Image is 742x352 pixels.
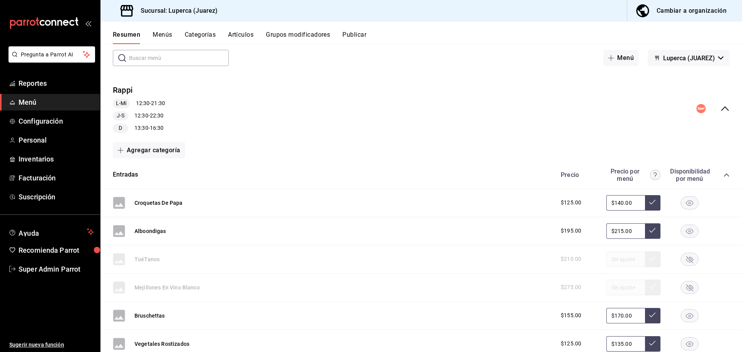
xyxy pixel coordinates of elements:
span: Pregunta a Parrot AI [21,51,83,59]
button: Luperca (JUAREZ) [648,50,730,66]
button: Rappi [113,85,133,96]
a: Pregunta a Parrot AI [5,56,95,64]
span: D [116,124,125,132]
div: navigation tabs [113,31,742,44]
span: Ayuda [19,227,84,236]
button: open_drawer_menu [85,20,91,26]
button: Artículos [228,31,254,44]
span: Sugerir nueva función [9,341,94,349]
input: Sin ajuste [606,223,645,239]
h3: Sucursal: Luperca (Juarez) [134,6,218,15]
span: Reportes [19,78,94,88]
span: $195.00 [561,227,581,235]
span: Suscripción [19,192,94,202]
span: $155.00 [561,311,581,320]
button: Vegetales Rostizados [134,340,189,348]
button: Resumen [113,31,140,44]
div: Disponibilidad por menú [670,168,709,182]
button: Pregunta a Parrot AI [9,46,95,63]
div: collapse-menu-row [100,78,742,139]
span: $125.00 [561,340,581,348]
button: Publicar [342,31,366,44]
span: Configuración [19,116,94,126]
button: Bruschettas [134,312,165,320]
button: Agregar categoría [113,142,185,158]
span: Personal [19,135,94,145]
button: Grupos modificadores [266,31,330,44]
button: Menús [153,31,172,44]
button: Categorías [185,31,216,44]
button: Croquetas De Papa [134,199,183,207]
button: Menú [603,50,638,66]
div: 12:30 - 21:30 [113,99,165,108]
span: Luperca (JUAREZ) [663,54,715,62]
input: Sin ajuste [606,308,645,323]
div: Precio por menú [606,168,660,182]
span: Recomienda Parrot [19,245,94,255]
input: Sin ajuste [606,195,645,211]
div: 13:30 - 16:30 [113,124,165,133]
div: Precio [553,171,602,179]
span: Super Admin Parrot [19,264,94,274]
span: Facturación [19,173,94,183]
button: collapse-category-row [723,172,730,178]
input: Sin ajuste [606,336,645,352]
div: Cambiar a organización [657,5,727,16]
div: 12:30 - 22:30 [113,111,165,121]
button: Alboondigas [134,227,166,235]
span: Menú [19,97,94,107]
span: Inventarios [19,154,94,164]
span: L-Mi [113,99,130,107]
button: Entradas [113,170,138,179]
input: Buscar menú [129,50,229,66]
span: $125.00 [561,199,581,207]
span: J-S [114,112,128,120]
